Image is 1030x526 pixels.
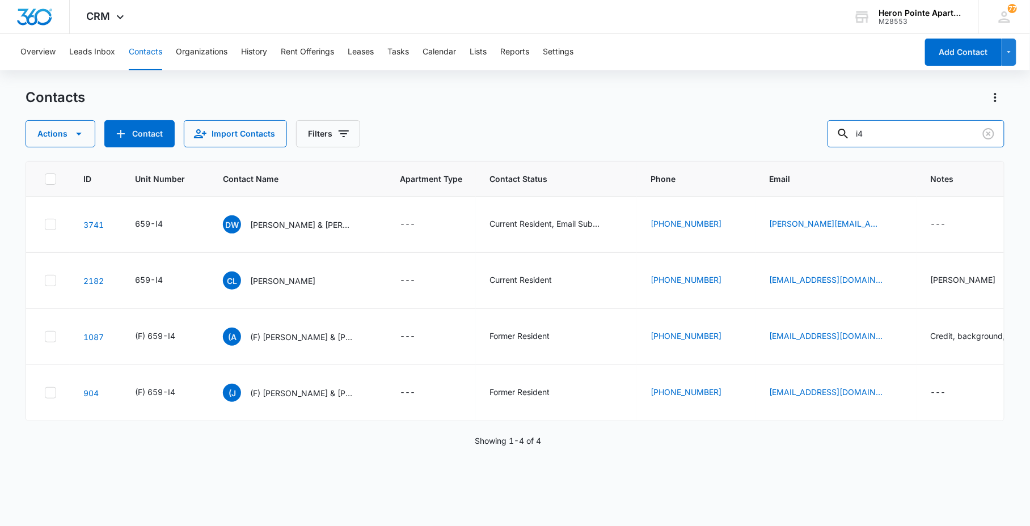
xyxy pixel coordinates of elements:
[986,88,1004,107] button: Actions
[104,120,175,147] button: Add Contact
[489,274,552,286] div: Current Resident
[241,34,267,70] button: History
[769,386,903,400] div: Email - Joesey91@gmail.com - Select to Edit Field
[769,330,903,343] div: Email - alexisgarcia13@gmail.com - Select to Edit Field
[980,125,998,143] button: Clear
[651,173,725,185] span: Phone
[930,218,966,231] div: Notes - - Select to Edit Field
[176,34,227,70] button: Organizations
[223,328,241,346] span: (A
[489,218,603,230] div: Current Resident, Email Subscriber
[135,386,196,400] div: Unit Number - (F) 659-I4 - Select to Edit Field
[223,384,241,402] span: (J
[1008,4,1017,13] div: notifications count
[769,274,903,287] div: Email - alexandrastruck1997@gmail.com - Select to Edit Field
[828,120,1004,147] input: Search Contacts
[387,34,409,70] button: Tasks
[769,386,883,398] a: [EMAIL_ADDRESS][DOMAIN_NAME]
[135,173,196,185] span: Unit Number
[26,89,85,106] h1: Contacts
[489,386,570,400] div: Contact Status - Former Resident - Select to Edit Field
[879,18,962,26] div: account id
[879,9,962,18] div: account name
[83,388,99,398] a: Navigate to contact details page for (F) Joesey Mathews & Corey Brookshire
[223,384,373,402] div: Contact Name - (F) Joesey Mathews & Corey Brookshire - Select to Edit Field
[651,386,721,398] a: [PHONE_NUMBER]
[651,274,721,286] a: [PHONE_NUMBER]
[281,34,334,70] button: Rent Offerings
[489,386,550,398] div: Former Resident
[769,330,883,342] a: [EMAIL_ADDRESS][DOMAIN_NAME]
[489,274,572,287] div: Contact Status - Current Resident - Select to Edit Field
[223,272,241,290] span: CL
[223,328,373,346] div: Contact Name - (F) Alexis Garcia & Beatris Esquivel - Select to Edit Field
[489,173,607,185] span: Contact Status
[135,386,175,398] div: (F) 659-I4
[651,218,721,230] a: [PHONE_NUMBER]
[400,274,436,287] div: Apartment Type - - Select to Edit Field
[1008,4,1017,13] span: 77
[87,10,111,22] span: CRM
[500,34,529,70] button: Reports
[223,215,241,234] span: DW
[400,218,415,231] div: ---
[651,274,742,287] div: Phone - (219) 331-8442 - Select to Edit Field
[135,274,183,287] div: Unit Number - 659-I4 - Select to Edit Field
[250,331,352,343] p: (F) [PERSON_NAME] & [PERSON_NAME]
[400,386,436,400] div: Apartment Type - - Select to Edit Field
[400,330,415,343] div: ---
[930,386,966,400] div: Notes - - Select to Edit Field
[769,173,887,185] span: Email
[769,218,903,231] div: Email - rhodes.dominique@gmail.com - Select to Edit Field
[83,332,104,342] a: Navigate to contact details page for (F) Alexis Garcia & Beatris Esquivel
[135,218,163,230] div: 659-I4
[400,330,436,343] div: Apartment Type - - Select to Edit Field
[83,220,104,230] a: Navigate to contact details page for Dominique Wright & Robert Wright
[651,386,742,400] div: Phone - (561) 267-4735 - Select to Edit Field
[223,272,336,290] div: Contact Name - Christopher Long - Select to Edit Field
[651,218,742,231] div: Phone - (951) 201-3419 - Select to Edit Field
[930,218,945,231] div: ---
[930,274,995,286] div: [PERSON_NAME]
[250,387,352,399] p: (F) [PERSON_NAME] & [PERSON_NAME]
[26,120,95,147] button: Actions
[400,274,415,287] div: ---
[470,34,487,70] button: Lists
[135,330,196,343] div: Unit Number - (F) 659-I4 - Select to Edit Field
[489,330,570,343] div: Contact Status - Former Resident - Select to Edit Field
[543,34,573,70] button: Settings
[20,34,56,70] button: Overview
[400,218,436,231] div: Apartment Type - - Select to Edit Field
[489,330,550,342] div: Former Resident
[400,386,415,400] div: ---
[769,218,883,230] a: [PERSON_NAME][EMAIL_ADDRESS][PERSON_NAME][DOMAIN_NAME]
[223,215,373,234] div: Contact Name - Dominique Wright & Robert Wright - Select to Edit Field
[930,274,1016,287] div: Notes - Christopher Long - Select to Edit Field
[250,219,352,231] p: [PERSON_NAME] & [PERSON_NAME]
[475,435,542,447] p: Showing 1-4 of 4
[250,275,315,287] p: [PERSON_NAME]
[184,120,287,147] button: Import Contacts
[489,218,623,231] div: Contact Status - Current Resident, Email Subscriber - Select to Edit Field
[83,173,91,185] span: ID
[69,34,115,70] button: Leads Inbox
[129,34,162,70] button: Contacts
[135,274,163,286] div: 659-I4
[769,274,883,286] a: [EMAIL_ADDRESS][DOMAIN_NAME]
[296,120,360,147] button: Filters
[930,386,945,400] div: ---
[925,39,1002,66] button: Add Contact
[348,34,374,70] button: Leases
[423,34,456,70] button: Calendar
[135,218,183,231] div: Unit Number - 659-I4 - Select to Edit Field
[651,330,721,342] a: [PHONE_NUMBER]
[651,330,742,343] div: Phone - (970) 689-5097 - Select to Edit Field
[400,173,462,185] span: Apartment Type
[83,276,104,286] a: Navigate to contact details page for Christopher Long
[135,330,175,342] div: (F) 659-I4
[223,173,356,185] span: Contact Name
